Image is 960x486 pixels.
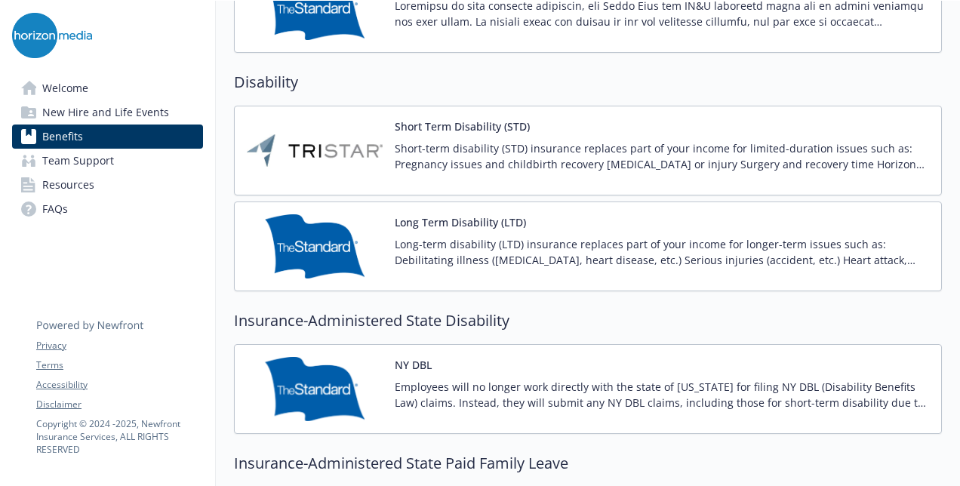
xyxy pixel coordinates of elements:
a: New Hire and Life Events [12,100,203,125]
a: FAQs [12,197,203,221]
a: Privacy [36,339,202,352]
span: New Hire and Life Events [42,100,169,125]
span: Resources [42,173,94,197]
img: TRISTAR Insurance Group carrier logo [247,118,383,183]
a: Team Support [12,149,203,173]
span: FAQs [42,197,68,221]
span: Benefits [42,125,83,149]
span: Welcome [42,76,88,100]
img: Standard Insurance Company carrier logo [247,214,383,278]
span: Team Support [42,149,114,173]
p: Employees will no longer work directly with the state of [US_STATE] for filing NY DBL (Disability... [395,379,929,411]
a: Resources [12,173,203,197]
a: Disclaimer [36,398,202,411]
h2: Insurance-Administered State Paid Family Leave [234,452,942,475]
button: NY DBL [395,357,432,373]
p: Short-term disability (STD) insurance replaces part of your income for limited-duration issues su... [395,140,929,172]
a: Terms [36,358,202,372]
a: Accessibility [36,378,202,392]
a: Benefits [12,125,203,149]
button: Short Term Disability (STD) [395,118,530,134]
button: Long Term Disability (LTD) [395,214,526,230]
a: Welcome [12,76,203,100]
img: Standard Insurance Company carrier logo [247,357,383,421]
h2: Disability [234,71,942,94]
p: Copyright © 2024 - 2025 , Newfront Insurance Services, ALL RIGHTS RESERVED [36,417,202,456]
h2: Insurance-Administered State Disability [234,309,942,332]
p: Long-term disability (LTD) insurance replaces part of your income for longer-term issues such as:... [395,236,929,268]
